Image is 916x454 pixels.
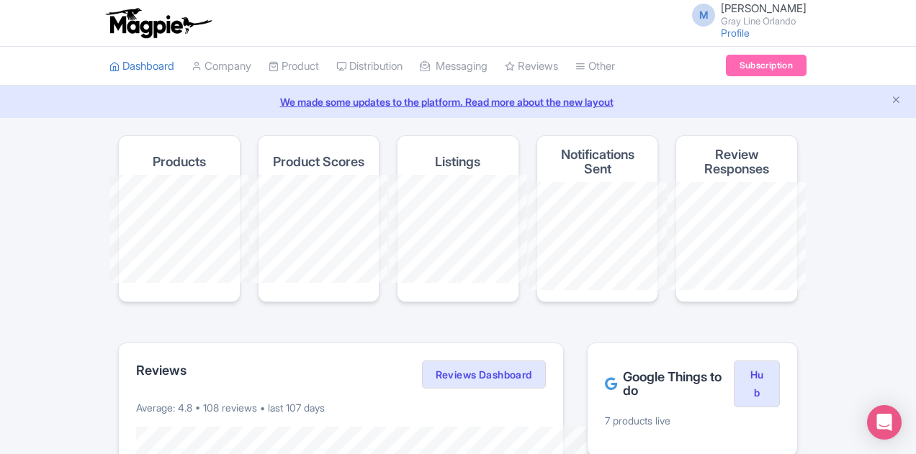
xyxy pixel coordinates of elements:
[721,17,807,26] small: Gray Line Orlando
[721,1,807,15] span: [PERSON_NAME]
[549,147,647,176] h4: Notifications Sent
[192,47,251,86] a: Company
[726,55,807,76] a: Subscription
[9,94,907,109] a: We made some updates to the platform. Read more about the new layout
[269,47,319,86] a: Product
[605,413,780,428] p: 7 products live
[153,155,206,169] h4: Products
[136,363,187,378] h2: Reviews
[688,147,786,176] h4: Review Responses
[683,3,807,26] a: M [PERSON_NAME] Gray Line Orlando
[435,155,480,169] h4: Listings
[734,360,780,408] a: Hub
[692,4,715,27] span: M
[136,400,546,415] p: Average: 4.8 • 108 reviews • last 107 days
[420,47,488,86] a: Messaging
[505,47,558,86] a: Reviews
[891,93,902,109] button: Close announcement
[867,405,902,440] div: Open Intercom Messenger
[721,27,750,39] a: Profile
[422,360,546,389] a: Reviews Dashboard
[336,47,403,86] a: Distribution
[273,155,364,169] h4: Product Scores
[575,47,615,86] a: Other
[102,7,214,39] img: logo-ab69f6fb50320c5b225c76a69d11143b.png
[109,47,174,86] a: Dashboard
[605,370,734,399] h2: Google Things to do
